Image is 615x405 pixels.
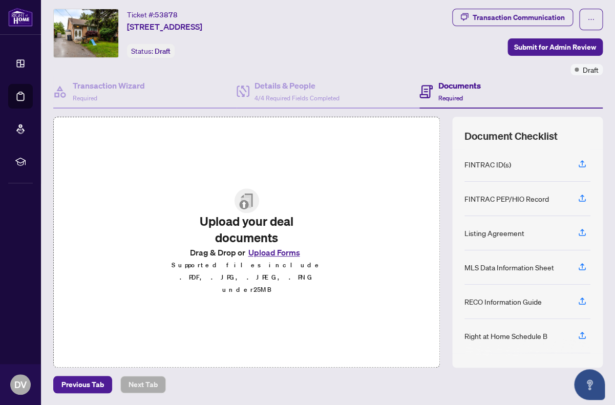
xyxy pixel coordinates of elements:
[473,9,565,26] div: Transaction Communication
[127,9,178,20] div: Ticket #:
[171,259,322,296] p: Supported files include .PDF, .JPG, .JPEG, .PNG under 25 MB
[255,94,340,102] span: 4/4 Required Fields Completed
[507,38,603,56] button: Submit for Admin Review
[438,94,462,102] span: Required
[14,377,27,392] span: DV
[464,262,554,273] div: MLS Data Information Sheet
[155,47,171,56] span: Draft
[464,193,549,204] div: FINTRAC PEP/HIO Record
[61,376,104,393] span: Previous Tab
[73,79,145,92] h4: Transaction Wizard
[574,369,605,400] button: Open asap
[438,79,480,92] h4: Documents
[73,94,97,102] span: Required
[464,227,524,239] div: Listing Agreement
[245,246,303,259] button: Upload Forms
[155,10,178,19] span: 53878
[464,129,558,143] span: Document Checklist
[464,296,542,307] div: RECO Information Guide
[255,79,340,92] h4: Details & People
[190,246,303,259] span: Drag & Drop or
[583,64,599,75] span: Draft
[587,16,595,23] span: ellipsis
[452,9,573,26] button: Transaction Communication
[171,213,322,246] h2: Upload your deal documents
[162,180,330,304] span: File UploadUpload your deal documentsDrag & Drop orUpload FormsSupported files include .PDF, .JPG...
[514,39,596,55] span: Submit for Admin Review
[54,9,118,57] img: IMG-C12187830_1.jpg
[127,44,175,58] div: Status:
[53,376,112,393] button: Previous Tab
[464,159,511,170] div: FINTRAC ID(s)
[234,188,259,213] img: File Upload
[120,376,166,393] button: Next Tab
[8,8,33,27] img: logo
[464,330,547,342] div: Right at Home Schedule B
[127,20,202,33] span: [STREET_ADDRESS]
